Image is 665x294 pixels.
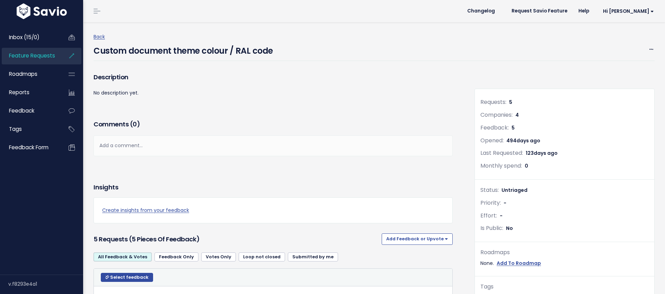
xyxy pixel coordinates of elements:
span: Status: [480,186,499,194]
h3: Insights [94,182,118,192]
span: Requests: [480,98,506,106]
div: Tags [480,282,649,292]
button: Add Feedback or Upvote [382,233,453,244]
span: Feedback: [480,124,509,132]
h3: Description [94,72,453,82]
span: Untriaged [502,187,527,194]
a: Help [573,6,595,16]
a: All Feedback & Votes [94,252,152,261]
h4: Custom document theme colour / RAL code [94,41,273,57]
a: Reports [2,84,57,100]
a: Add To Roadmap [497,259,541,268]
button: Select feedback [101,273,153,282]
span: Feature Requests [9,52,55,59]
span: days ago [516,137,540,144]
span: Tags [9,125,22,133]
span: 494 [506,137,540,144]
a: Feedback Only [154,252,198,261]
span: Priority: [480,199,501,207]
span: - [504,199,506,206]
a: Tags [2,121,57,137]
p: No description yet. [94,89,453,97]
span: 5 [509,99,512,106]
div: Add a comment... [94,135,453,156]
span: days ago [534,150,558,157]
span: 0 [133,120,137,128]
a: Votes Only [201,252,236,261]
span: 4 [515,112,519,118]
span: Roadmaps [9,70,37,78]
a: Inbox (15/0) [2,29,57,45]
a: Back [94,33,105,40]
span: - [500,212,503,219]
span: Is Public: [480,224,503,232]
span: Monthly spend: [480,162,522,170]
span: Reports [9,89,29,96]
a: Request Savio Feature [506,6,573,16]
span: Last Requested: [480,149,523,157]
span: No [506,225,513,232]
span: Changelog [467,9,495,14]
span: Effort: [480,212,497,220]
div: v.f8293e4a1 [8,275,83,293]
span: Select feedback [110,274,149,280]
span: Hi [PERSON_NAME] [603,9,654,14]
span: Companies: [480,111,513,119]
span: Opened: [480,136,504,144]
span: Feedback form [9,144,48,151]
div: Roadmaps [480,248,649,258]
a: Hi [PERSON_NAME] [595,6,659,17]
img: logo-white.9d6f32f41409.svg [15,3,69,19]
a: Feedback [2,103,57,119]
span: 0 [525,162,528,169]
span: Feedback [9,107,34,114]
a: Loop not closed [239,252,285,261]
a: Submitted by me [288,252,338,261]
a: Roadmaps [2,66,57,82]
span: 123 [526,150,558,157]
a: Feature Requests [2,48,57,64]
span: 5 [512,124,515,131]
span: Inbox (15/0) [9,34,39,41]
a: Create insights from your feedback [102,206,444,215]
h3: Comments ( ) [94,119,453,129]
a: Feedback form [2,140,57,155]
div: None. [480,259,649,268]
h3: 5 Requests (5 pieces of Feedback) [94,234,379,244]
